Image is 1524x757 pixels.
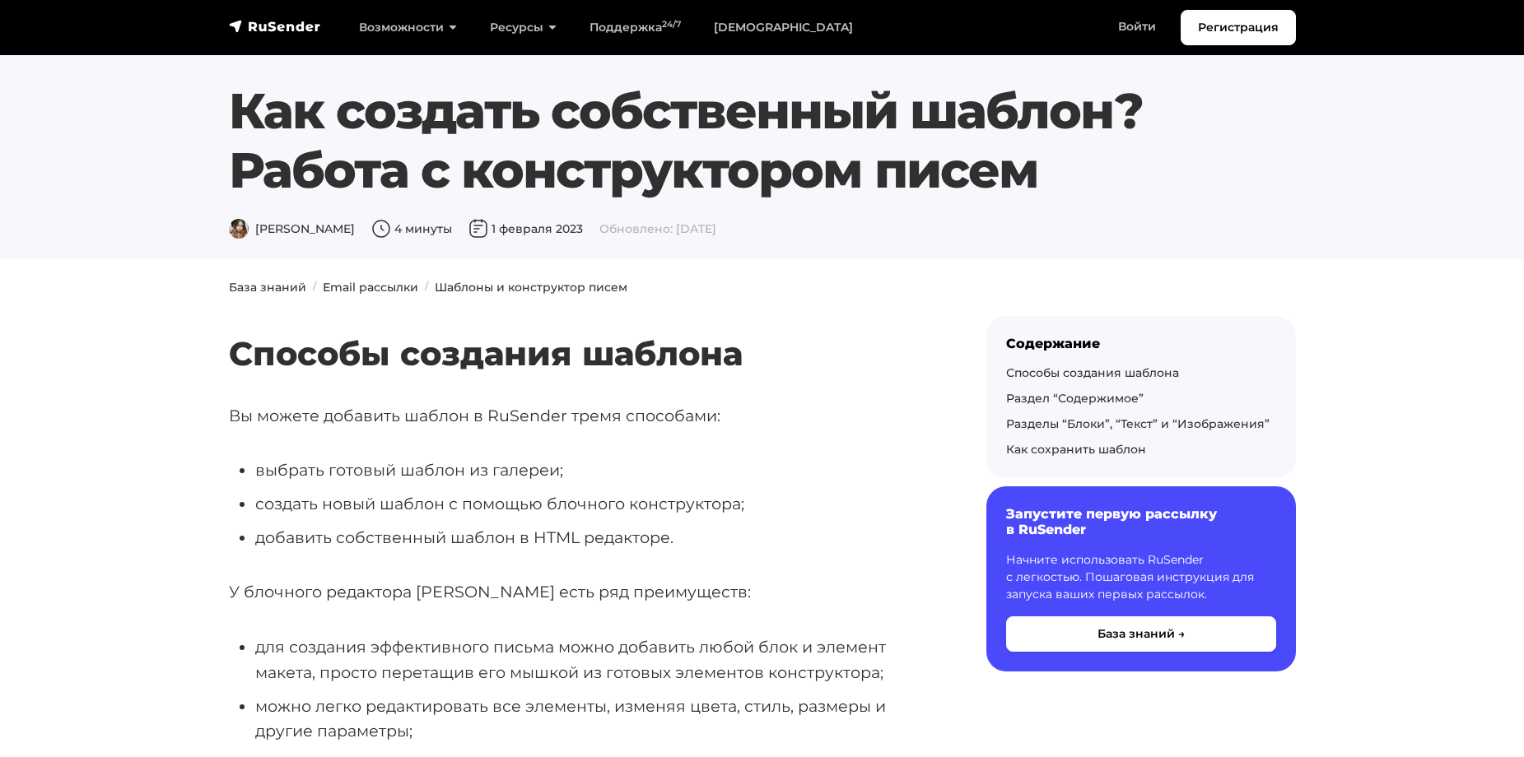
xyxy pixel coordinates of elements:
[255,491,934,517] li: создать новый шаблон с помощью блочного конструктора;
[229,403,934,429] p: Вы можете добавить шаблон в RuSender тремя способами:
[986,486,1296,671] a: Запустите первую рассылку в RuSender Начните использовать RuSender с легкостью. Пошаговая инструк...
[229,81,1296,200] h1: Как создать собственный шаблон? Работа с конструктором писем
[1006,416,1270,431] a: Разделы “Блоки”, “Текст” и “Изображения”
[255,457,934,483] li: выбрать готовый шаблон из галереи;
[255,634,934,685] li: для создания эффективного письма можно добавить любой блок и элемент макета, просто перетащив его...
[1006,391,1144,406] a: Раздел “Содержимое”
[1181,10,1296,45] a: Регистрация
[468,221,583,236] span: 1 февраля 2023
[599,221,716,236] span: Обновлено: [DATE]
[1006,365,1179,380] a: Способы создания шаблона
[1102,10,1172,44] a: Войти
[229,280,306,295] a: База знаний
[229,18,321,35] img: RuSender
[255,694,934,744] li: можно легко редактировать все элементы, изменяя цвета, стиль, размеры и другие параметры;
[697,11,869,44] a: [DEMOGRAPHIC_DATA]
[1006,551,1276,603] p: Начните использовать RuSender с легкостью. Пошаговая инструкция для запуска ваших первых рассылок.
[662,19,681,30] sup: 24/7
[573,11,697,44] a: Поддержка24/7
[219,279,1306,296] nav: breadcrumb
[1006,336,1276,351] div: Содержание
[229,221,355,236] span: [PERSON_NAME]
[229,286,934,374] h2: Способы создания шаблона
[343,11,473,44] a: Возможности
[435,280,627,295] a: Шаблоны и конструктор писем
[371,219,391,239] img: Время чтения
[473,11,573,44] a: Ресурсы
[1006,442,1146,457] a: Как сохранить шаблон
[255,525,934,550] li: добавить собственный шаблон в HTML редакторе.
[229,579,934,605] p: У блочного редактора [PERSON_NAME] есть ряд преимуществ:
[323,280,418,295] a: Email рассылки
[1006,616,1276,652] button: База знаний →
[371,221,452,236] span: 4 минуты
[1006,506,1276,537] h6: Запустите первую рассылку в RuSender
[468,219,488,239] img: Дата публикации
